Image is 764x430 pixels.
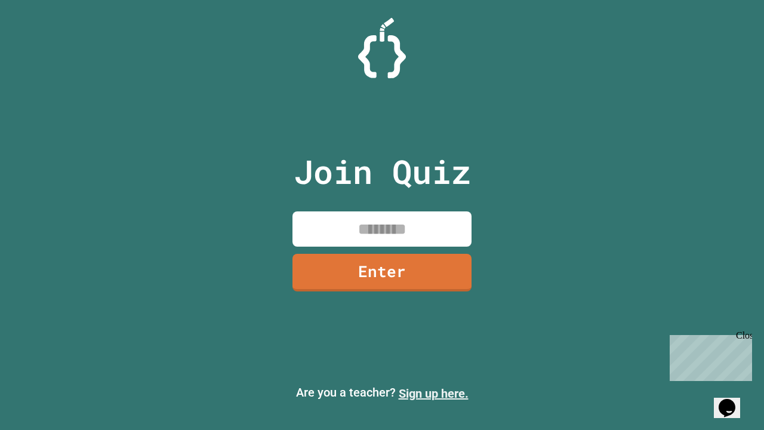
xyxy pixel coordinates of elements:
iframe: chat widget [665,330,752,381]
a: Sign up here. [399,386,469,401]
p: Are you a teacher? [10,383,754,403]
div: Chat with us now!Close [5,5,82,76]
iframe: chat widget [714,382,752,418]
p: Join Quiz [294,147,471,196]
img: Logo.svg [358,18,406,78]
a: Enter [292,254,472,291]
